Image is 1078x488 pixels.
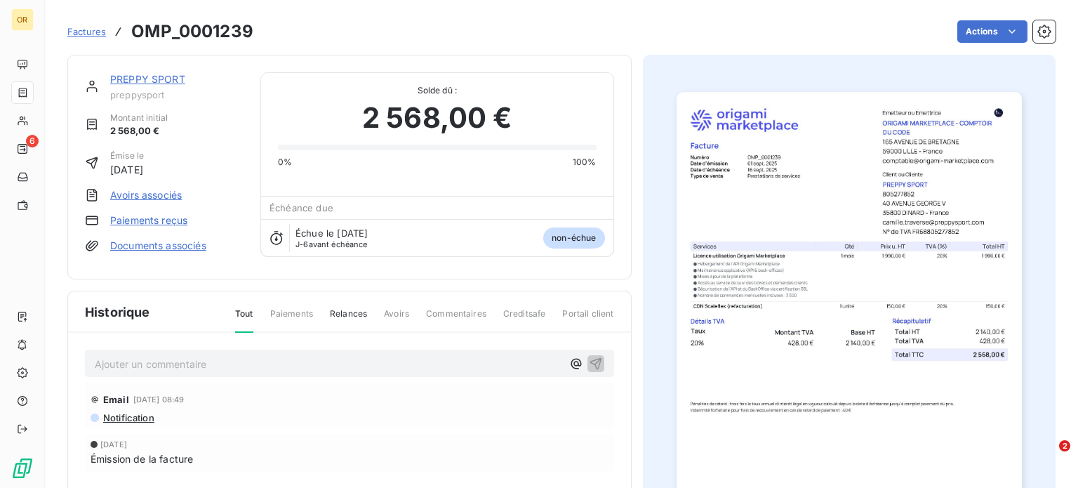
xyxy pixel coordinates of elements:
[1059,440,1070,451] span: 2
[110,89,244,100] span: preppysport
[110,112,168,124] span: Montant initial
[278,84,596,97] span: Solde dû :
[278,156,292,169] span: 0%
[110,213,187,227] a: Paiements reçus
[330,308,367,331] span: Relances
[270,308,313,331] span: Paiements
[110,162,144,177] span: [DATE]
[562,308,613,331] span: Portail client
[295,240,368,249] span: avant échéance
[11,8,34,31] div: OR
[133,395,185,404] span: [DATE] 08:49
[295,239,308,249] span: J-6
[131,19,253,44] h3: OMP_0001239
[957,20,1027,43] button: Actions
[110,124,168,138] span: 2 568,00 €
[503,308,546,331] span: Creditsafe
[362,97,512,139] span: 2 568,00 €
[67,25,106,39] a: Factures
[85,303,150,322] span: Historique
[573,156,597,169] span: 100%
[100,440,127,449] span: [DATE]
[103,394,129,405] span: Email
[110,150,144,162] span: Émise le
[426,308,486,331] span: Commentaires
[110,73,185,85] a: PREPPY SPORT
[91,451,193,466] span: Émission de la facture
[11,457,34,480] img: Logo LeanPay
[1030,440,1064,474] iframe: Intercom live chat
[110,239,206,253] a: Documents associés
[295,227,368,239] span: Échue le [DATE]
[110,188,182,202] a: Avoirs associés
[384,308,409,331] span: Avoirs
[67,26,106,37] span: Factures
[543,227,604,249] span: non-échue
[235,308,253,333] span: Tout
[26,135,39,147] span: 6
[269,202,333,213] span: Échéance due
[102,412,154,423] span: Notification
